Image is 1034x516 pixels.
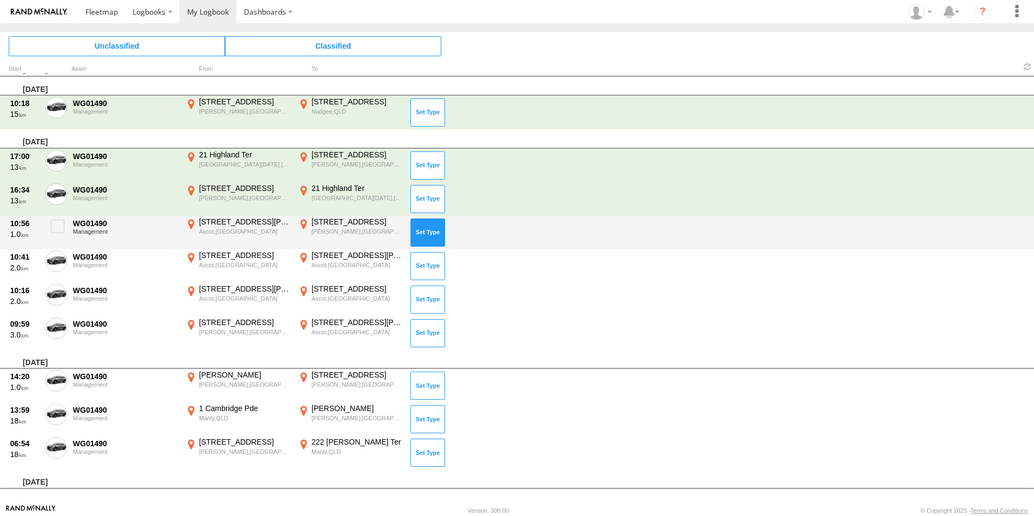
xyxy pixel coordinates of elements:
[10,405,39,415] div: 13:59
[73,405,178,415] div: WG01490
[184,284,292,315] label: Click to View Event Location
[311,161,403,168] div: [PERSON_NAME],[GEOGRAPHIC_DATA]
[10,449,39,459] div: 18
[296,317,405,349] label: Click to View Event Location
[73,381,178,388] div: Management
[199,261,290,269] div: Ascot,[GEOGRAPHIC_DATA]
[311,250,403,260] div: [STREET_ADDRESS][PERSON_NAME]
[199,317,290,327] div: [STREET_ADDRESS]
[71,67,180,72] div: Asset
[311,183,403,193] div: 21 Highland Ter
[296,97,405,128] label: Click to View Event Location
[10,219,39,228] div: 10:56
[296,183,405,215] label: Click to View Event Location
[311,150,403,160] div: [STREET_ADDRESS]
[10,98,39,108] div: 10:18
[10,286,39,295] div: 10:16
[199,328,290,336] div: [PERSON_NAME],[GEOGRAPHIC_DATA]
[1021,62,1034,72] span: Refresh
[410,319,445,347] button: Click to Set
[9,36,225,56] span: Click to view Unclassified Trips
[10,263,39,273] div: 2.0
[199,183,290,193] div: [STREET_ADDRESS]
[184,67,292,72] div: From
[199,403,290,413] div: 1 Cambridge Pde
[10,185,39,195] div: 16:34
[6,505,56,516] a: Visit our Website
[311,328,403,336] div: Ascot,[GEOGRAPHIC_DATA]
[296,437,405,468] label: Click to View Event Location
[296,217,405,248] label: Click to View Event Location
[73,286,178,295] div: WG01490
[73,319,178,329] div: WG01490
[311,284,403,294] div: [STREET_ADDRESS]
[10,319,39,329] div: 09:59
[199,228,290,235] div: Ascot,[GEOGRAPHIC_DATA]
[199,284,290,294] div: [STREET_ADDRESS][PERSON_NAME]
[73,219,178,228] div: WG01490
[199,381,290,388] div: [PERSON_NAME],[GEOGRAPHIC_DATA]
[410,98,445,127] button: Click to Set
[73,262,178,268] div: Management
[296,250,405,282] label: Click to View Event Location
[73,185,178,195] div: WG01490
[311,97,403,107] div: [STREET_ADDRESS]
[73,151,178,161] div: WG01490
[311,261,403,269] div: Ascot,[GEOGRAPHIC_DATA]
[184,183,292,215] label: Click to View Event Location
[184,150,292,181] label: Click to View Event Location
[199,437,290,447] div: [STREET_ADDRESS]
[410,439,445,467] button: Click to Set
[199,370,290,380] div: [PERSON_NAME]
[199,250,290,260] div: [STREET_ADDRESS]
[296,150,405,181] label: Click to View Event Location
[184,317,292,349] label: Click to View Event Location
[73,252,178,262] div: WG01490
[410,372,445,400] button: Click to Set
[199,97,290,107] div: [STREET_ADDRESS]
[199,194,290,202] div: [PERSON_NAME],[GEOGRAPHIC_DATA]
[225,36,441,56] span: Click to view Classified Trips
[184,370,292,401] label: Click to View Event Location
[10,416,39,426] div: 18
[311,448,403,455] div: Manly,QLD
[10,162,39,172] div: 13
[311,403,403,413] div: [PERSON_NAME]
[10,382,39,392] div: 1.0
[410,252,445,280] button: Click to Set
[296,370,405,401] label: Click to View Event Location
[10,196,39,206] div: 13
[73,161,178,168] div: Management
[920,507,1028,514] div: © Copyright 2025 -
[73,439,178,448] div: WG01490
[971,507,1028,514] a: Terms and Conditions
[311,381,403,388] div: [PERSON_NAME],[GEOGRAPHIC_DATA]
[974,3,991,21] i: ?
[410,151,445,180] button: Click to Set
[184,437,292,468] label: Click to View Event Location
[184,217,292,248] label: Click to View Event Location
[199,108,290,115] div: [PERSON_NAME],[GEOGRAPHIC_DATA]
[10,229,39,239] div: 1.0
[311,370,403,380] div: [STREET_ADDRESS]
[296,67,405,72] div: To
[311,228,403,235] div: [PERSON_NAME],[GEOGRAPHIC_DATA]
[10,151,39,161] div: 17:00
[311,108,403,115] div: Nudgee,QLD
[311,295,403,302] div: Ascot,[GEOGRAPHIC_DATA]
[184,97,292,128] label: Click to View Event Location
[904,4,936,20] div: James McInally
[311,414,403,422] div: [PERSON_NAME],[GEOGRAPHIC_DATA]
[10,252,39,262] div: 10:41
[311,437,403,447] div: 222 [PERSON_NAME] Ter
[410,219,445,247] button: Click to Set
[11,8,67,16] img: rand-logo.svg
[296,284,405,315] label: Click to View Event Location
[311,194,403,202] div: [GEOGRAPHIC_DATA][DATE],[GEOGRAPHIC_DATA]
[73,228,178,235] div: Management
[73,415,178,421] div: Management
[73,108,178,115] div: Management
[10,439,39,448] div: 06:54
[311,317,403,327] div: [STREET_ADDRESS][PERSON_NAME]
[296,403,405,435] label: Click to View Event Location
